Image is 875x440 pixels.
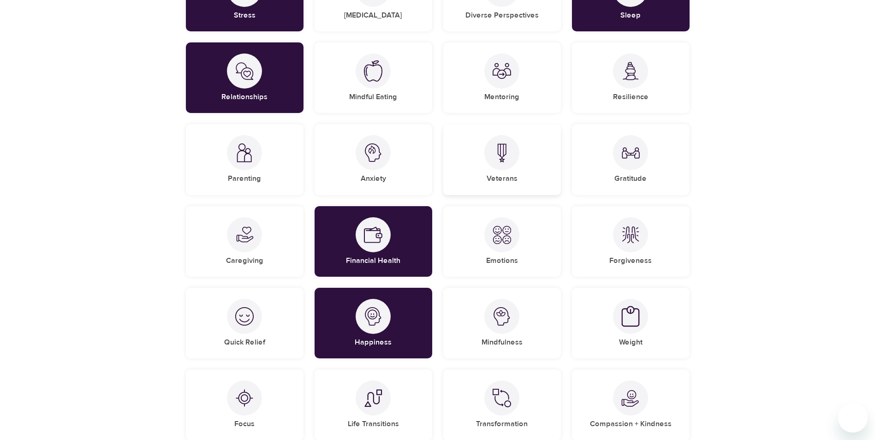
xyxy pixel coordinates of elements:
div: ParentingParenting [186,124,304,195]
h5: [MEDICAL_DATA] [344,11,402,20]
div: ResilienceResilience [572,42,690,113]
img: Gratitude [621,143,640,162]
div: CaregivingCaregiving [186,206,304,277]
img: Parenting [235,143,254,162]
h5: Emotions [486,256,518,266]
h5: Anxiety [361,174,386,184]
h5: Sleep [620,11,641,20]
img: Resilience [621,62,640,81]
h5: Parenting [228,174,261,184]
div: GratitudeGratitude [572,124,690,195]
h5: Life Transitions [348,419,399,429]
img: Life Transitions [364,389,382,407]
div: MentoringMentoring [443,42,561,113]
iframe: Button to launch messaging window [838,403,868,433]
h5: Resilience [613,92,649,102]
div: Mindful EatingMindful Eating [315,42,432,113]
h5: Veterans [487,174,518,184]
h5: Caregiving [226,256,263,266]
h5: Financial Health [346,256,400,266]
div: RelationshipsRelationships [186,42,304,113]
img: Happiness [364,307,382,326]
div: WeightWeight [572,288,690,358]
h5: Happiness [355,338,392,347]
img: Forgiveness [621,226,640,244]
img: Relationships [235,62,254,80]
img: Caregiving [235,226,254,244]
div: Compassion + KindnessCompassion + Kindness [572,369,690,440]
h5: Mindfulness [482,338,523,347]
img: Financial Health [364,226,382,244]
div: TransformationTransformation [443,369,561,440]
img: Transformation [493,389,511,407]
img: Anxiety [364,143,382,162]
div: Quick ReliefQuick Relief [186,288,304,358]
h5: Quick Relief [224,338,265,347]
h5: Mindful Eating [349,92,397,102]
div: EmotionsEmotions [443,206,561,277]
h5: Gratitude [614,174,647,184]
div: Financial HealthFinancial Health [315,206,432,277]
img: Quick Relief [235,307,254,326]
img: Mindfulness [493,307,511,326]
h5: Forgiveness [609,256,652,266]
h5: Diverse Perspectives [465,11,539,20]
img: Mindful Eating [364,60,382,82]
div: FocusFocus [186,369,304,440]
div: MindfulnessMindfulness [443,288,561,358]
img: Veterans [493,143,511,162]
div: AnxietyAnxiety [315,124,432,195]
h5: Mentoring [484,92,519,102]
img: Weight [621,306,640,327]
h5: Compassion + Kindness [590,419,672,429]
h5: Focus [234,419,255,429]
div: ForgivenessForgiveness [572,206,690,277]
div: VeteransVeterans [443,124,561,195]
h5: Stress [234,11,256,20]
h5: Relationships [221,92,268,102]
div: Life TransitionsLife Transitions [315,369,432,440]
img: Mentoring [493,62,511,80]
img: Focus [235,389,254,407]
h5: Weight [619,338,643,347]
div: HappinessHappiness [315,288,432,358]
img: Emotions [493,226,511,244]
h5: Transformation [476,419,528,429]
img: Compassion + Kindness [621,389,640,407]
